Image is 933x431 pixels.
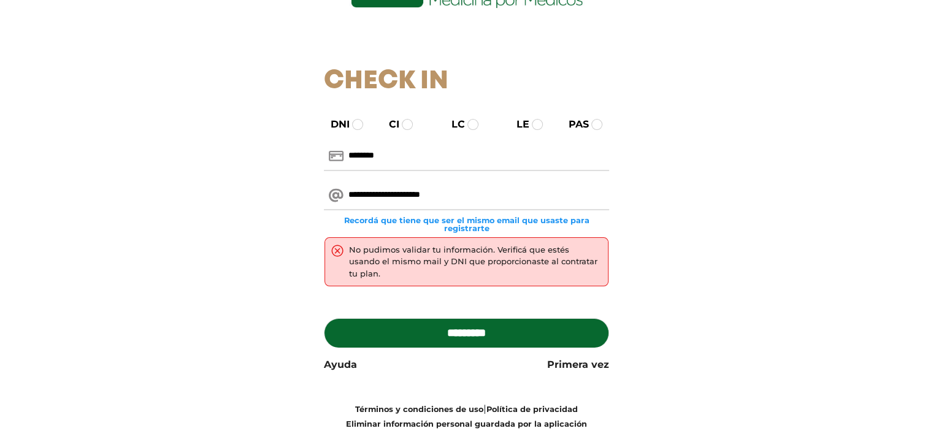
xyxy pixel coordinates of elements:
div: No pudimos validar tu información. Verificá que estés usando el mismo mail y DNI que proporcionas... [349,244,602,280]
div: | [315,402,618,431]
small: Recordá que tiene que ser el mismo email que usaste para registrarte [324,216,609,232]
label: DNI [320,117,350,132]
a: Eliminar información personal guardada por la aplicación [346,419,587,429]
h1: Check In [324,66,609,97]
a: Ayuda [324,357,357,372]
a: Términos y condiciones de uso [355,405,483,414]
label: LE [505,117,529,132]
a: Primera vez [547,357,609,372]
label: LC [440,117,465,132]
label: PAS [558,117,589,132]
a: Política de privacidad [486,405,578,414]
label: CI [378,117,399,132]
